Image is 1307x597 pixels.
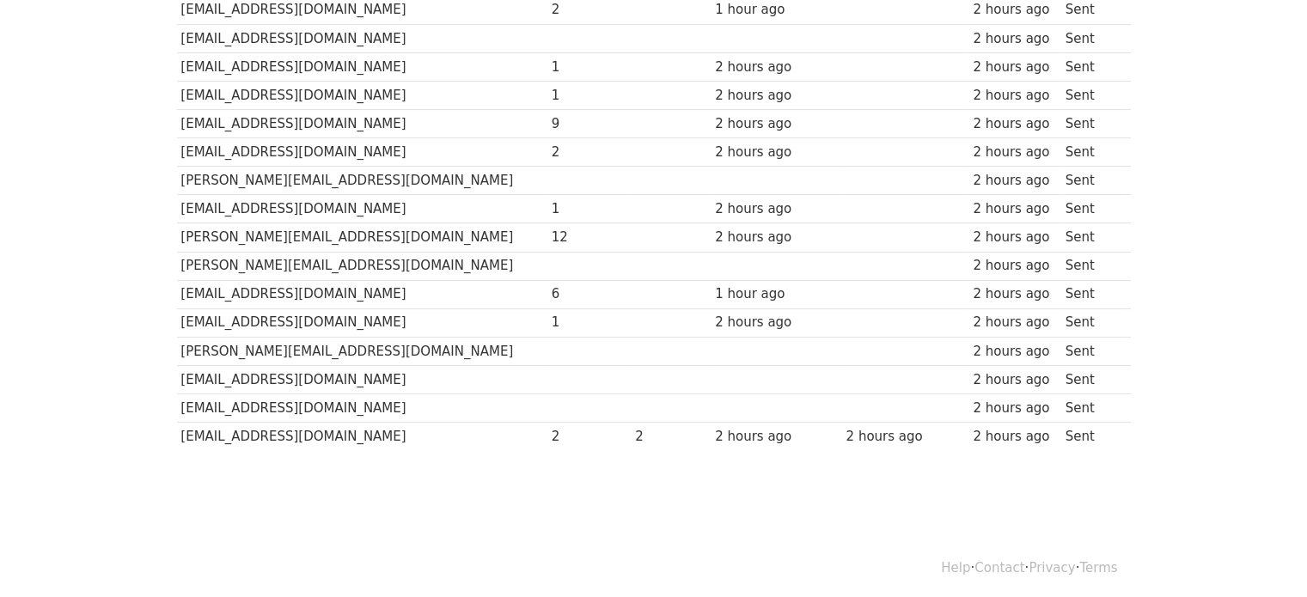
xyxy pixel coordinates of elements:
[177,280,547,308] td: [EMAIL_ADDRESS][DOMAIN_NAME]
[552,114,627,134] div: 9
[973,228,1057,247] div: 2 hours ago
[715,313,838,332] div: 2 hours ago
[552,199,627,219] div: 1
[177,52,547,81] td: [EMAIL_ADDRESS][DOMAIN_NAME]
[1061,195,1121,223] td: Sent
[973,342,1057,362] div: 2 hours ago
[177,138,547,167] td: [EMAIL_ADDRESS][DOMAIN_NAME]
[552,86,627,106] div: 1
[177,195,547,223] td: [EMAIL_ADDRESS][DOMAIN_NAME]
[1029,560,1075,576] a: Privacy
[552,313,627,332] div: 1
[177,365,547,393] td: [EMAIL_ADDRESS][DOMAIN_NAME]
[973,171,1057,191] div: 2 hours ago
[1061,365,1121,393] td: Sent
[177,423,547,451] td: [EMAIL_ADDRESS][DOMAIN_NAME]
[973,86,1057,106] div: 2 hours ago
[715,143,838,162] div: 2 hours ago
[715,58,838,77] div: 2 hours ago
[1221,515,1307,597] div: Widget de chat
[1061,52,1121,81] td: Sent
[1061,308,1121,337] td: Sent
[1061,423,1121,451] td: Sent
[973,399,1057,418] div: 2 hours ago
[1221,515,1307,597] iframe: Chat Widget
[1061,223,1121,252] td: Sent
[974,560,1024,576] a: Contact
[1061,337,1121,365] td: Sent
[177,223,547,252] td: [PERSON_NAME][EMAIL_ADDRESS][DOMAIN_NAME]
[973,143,1057,162] div: 2 hours ago
[1079,560,1117,576] a: Terms
[973,114,1057,134] div: 2 hours ago
[552,228,627,247] div: 12
[177,252,547,280] td: [PERSON_NAME][EMAIL_ADDRESS][DOMAIN_NAME]
[552,143,627,162] div: 2
[1061,280,1121,308] td: Sent
[973,370,1057,390] div: 2 hours ago
[715,228,838,247] div: 2 hours ago
[715,284,838,304] div: 1 hour ago
[1061,24,1121,52] td: Sent
[846,427,964,447] div: 2 hours ago
[715,86,838,106] div: 2 hours ago
[715,199,838,219] div: 2 hours ago
[177,110,547,138] td: [EMAIL_ADDRESS][DOMAIN_NAME]
[1061,110,1121,138] td: Sent
[973,199,1057,219] div: 2 hours ago
[1061,167,1121,195] td: Sent
[973,58,1057,77] div: 2 hours ago
[973,313,1057,332] div: 2 hours ago
[552,427,627,447] div: 2
[973,256,1057,276] div: 2 hours ago
[715,427,838,447] div: 2 hours ago
[552,58,627,77] div: 1
[1061,252,1121,280] td: Sent
[635,427,706,447] div: 2
[177,24,547,52] td: [EMAIL_ADDRESS][DOMAIN_NAME]
[177,167,547,195] td: [PERSON_NAME][EMAIL_ADDRESS][DOMAIN_NAME]
[1061,81,1121,109] td: Sent
[941,560,970,576] a: Help
[177,393,547,422] td: [EMAIL_ADDRESS][DOMAIN_NAME]
[715,114,838,134] div: 2 hours ago
[1061,393,1121,422] td: Sent
[552,284,627,304] div: 6
[177,308,547,337] td: [EMAIL_ADDRESS][DOMAIN_NAME]
[177,337,547,365] td: [PERSON_NAME][EMAIL_ADDRESS][DOMAIN_NAME]
[973,29,1057,49] div: 2 hours ago
[973,427,1057,447] div: 2 hours ago
[1061,138,1121,167] td: Sent
[177,81,547,109] td: [EMAIL_ADDRESS][DOMAIN_NAME]
[973,284,1057,304] div: 2 hours ago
